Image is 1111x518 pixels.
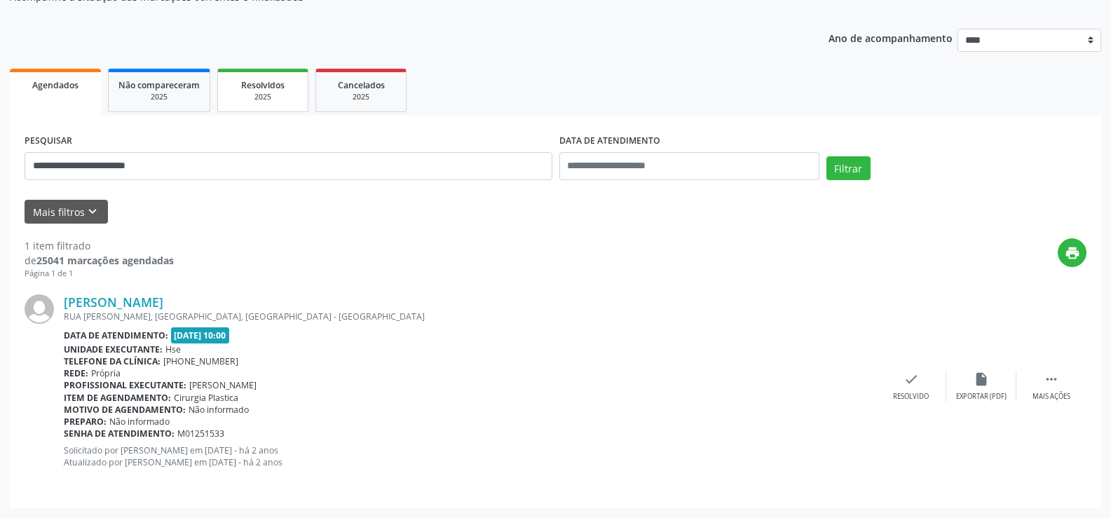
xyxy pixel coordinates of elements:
[25,238,174,253] div: 1 item filtrado
[64,355,161,367] b: Telefone da clínica:
[904,372,919,387] i: check
[228,92,298,102] div: 2025
[25,268,174,280] div: Página 1 de 1
[974,372,989,387] i: insert_drive_file
[64,444,876,468] p: Solicitado por [PERSON_NAME] em [DATE] - há 2 anos Atualizado por [PERSON_NAME] em [DATE] - há 2 ...
[25,253,174,268] div: de
[163,355,238,367] span: [PHONE_NUMBER]
[64,367,88,379] b: Rede:
[64,294,163,310] a: [PERSON_NAME]
[326,92,396,102] div: 2025
[64,428,175,439] b: Senha de atendimento:
[64,379,186,391] b: Profissional executante:
[36,254,174,267] strong: 25041 marcações agendadas
[64,343,163,355] b: Unidade executante:
[1044,372,1059,387] i: 
[64,329,168,341] b: Data de atendimento:
[189,379,257,391] span: [PERSON_NAME]
[956,392,1007,402] div: Exportar (PDF)
[25,130,72,152] label: PESQUISAR
[25,294,54,324] img: img
[118,92,200,102] div: 2025
[171,327,230,343] span: [DATE] 10:00
[1058,238,1086,267] button: print
[91,367,121,379] span: Própria
[177,428,224,439] span: M01251533
[174,392,238,404] span: Cirurgia Plastica
[165,343,181,355] span: Hse
[1032,392,1070,402] div: Mais ações
[109,416,170,428] span: Não informado
[32,79,79,91] span: Agendados
[189,404,249,416] span: Não informado
[64,416,107,428] b: Preparo:
[118,79,200,91] span: Não compareceram
[64,392,171,404] b: Item de agendamento:
[829,29,953,46] p: Ano de acompanhamento
[338,79,385,91] span: Cancelados
[64,404,186,416] b: Motivo de agendamento:
[826,156,871,180] button: Filtrar
[85,204,100,219] i: keyboard_arrow_down
[893,392,929,402] div: Resolvido
[25,200,108,224] button: Mais filtroskeyboard_arrow_down
[559,130,660,152] label: DATA DE ATENDIMENTO
[241,79,285,91] span: Resolvidos
[1065,245,1080,261] i: print
[64,311,876,322] div: RUA [PERSON_NAME], [GEOGRAPHIC_DATA], [GEOGRAPHIC_DATA] - [GEOGRAPHIC_DATA]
